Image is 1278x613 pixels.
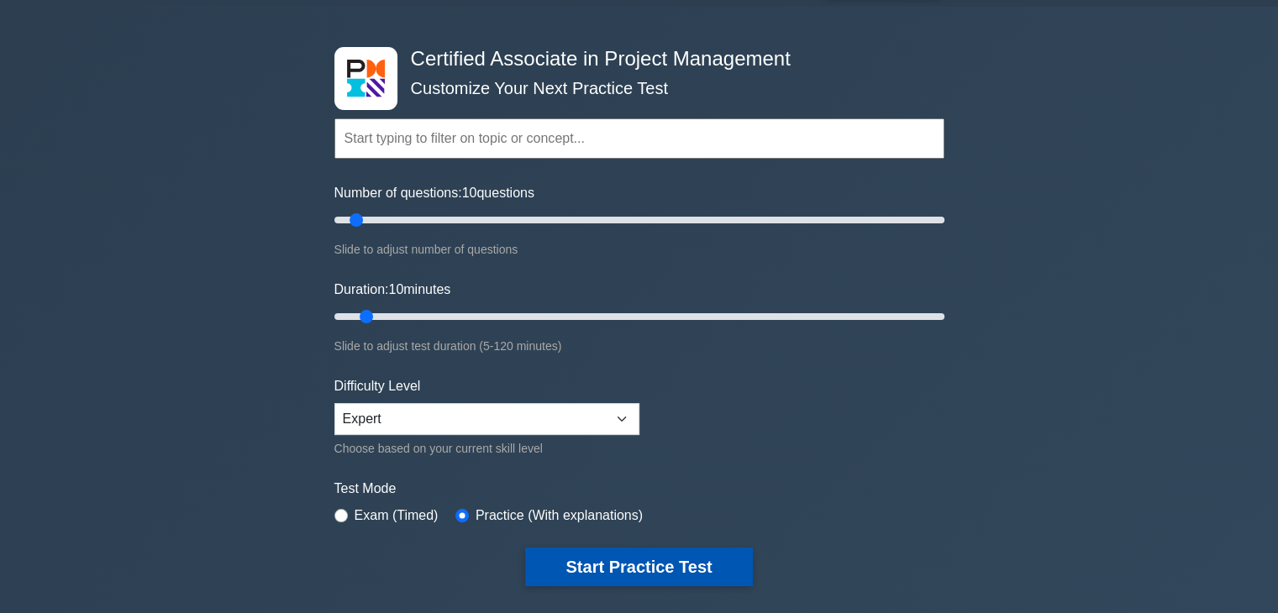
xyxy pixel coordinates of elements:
[462,186,477,200] span: 10
[334,280,451,300] label: Duration: minutes
[334,239,944,259] div: Slide to adjust number of questions
[334,118,944,159] input: Start typing to filter on topic or concept...
[476,506,643,526] label: Practice (With explanations)
[334,183,534,203] label: Number of questions: questions
[334,479,944,499] label: Test Mode
[334,336,944,356] div: Slide to adjust test duration (5-120 minutes)
[334,376,421,396] label: Difficulty Level
[355,506,439,526] label: Exam (Timed)
[404,47,862,71] h4: Certified Associate in Project Management
[388,282,403,296] span: 10
[525,548,752,586] button: Start Practice Test
[334,438,639,458] div: Choose based on your current skill level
